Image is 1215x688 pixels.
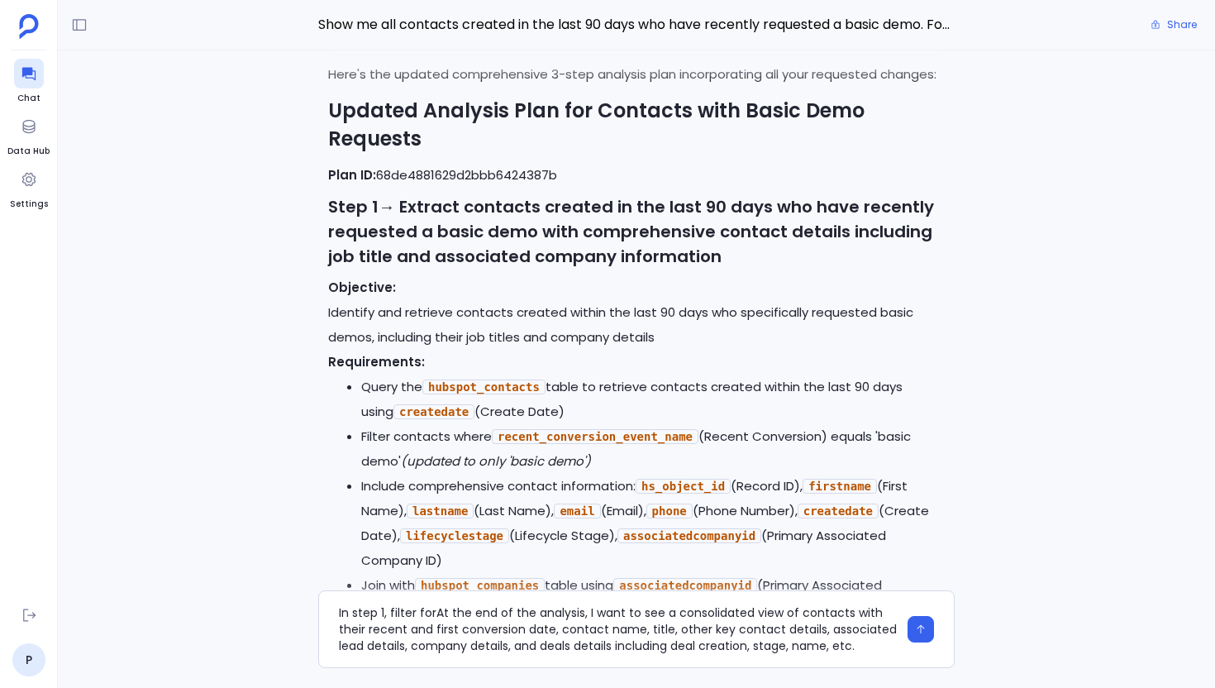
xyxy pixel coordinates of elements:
span: Settings [10,198,48,211]
h3: → Extract contacts created in the last 90 days who have recently requested a basic demo with comp... [328,194,945,269]
p: Identify and retrieve contacts created within the last 90 days who specifically requested basic d... [328,275,945,350]
strong: Step 1 [328,195,379,218]
a: Settings [10,165,48,211]
code: firstname [803,479,877,494]
li: Include comprehensive contact information: (Record ID), (First Name), (Last Name), (Email), (Phon... [361,474,945,573]
span: Chat [14,92,44,105]
li: Join with table using (Primary Associated Company ID) matching (Record ID) to get company details [361,573,945,623]
li: Filter contacts where (Recent Conversion) equals 'basic demo' [361,424,945,474]
code: lastname [407,504,474,518]
code: hs_object_id [636,479,731,494]
strong: Objective: [328,279,396,296]
a: Chat [14,59,44,105]
em: (updated to only 'basic demo') [401,452,591,470]
p: 68de4881629d2bbb6424387b [328,163,945,188]
strong: Requirements: [328,353,425,370]
code: createdate [798,504,879,518]
span: Show me all contacts created in the last 90 days who have recently requested a basic demo. For ea... [318,14,955,36]
code: email [554,504,600,518]
button: Share [1141,13,1207,36]
strong: Plan ID: [328,166,376,184]
a: P [12,643,45,676]
code: associatedcompanyid [617,528,761,543]
img: petavue logo [19,14,39,39]
li: Query the table to retrieve contacts created within the last 90 days using (Create Date) [361,375,945,424]
span: Data Hub [7,145,50,158]
code: lifecyclestage [400,528,509,543]
a: Data Hub [7,112,50,158]
h2: Updated Analysis Plan for Contacts with Basic Demo Requests [328,97,945,153]
code: recent_conversion_event_name [492,429,698,444]
code: createdate [393,404,474,419]
span: Share [1167,18,1197,31]
textarea: In step 1, filter forAt the end of the analysis, I want to see a consolidated view of contacts wi... [339,604,898,654]
code: hubspot_companies [415,578,545,593]
code: hubspot_contacts [422,380,546,394]
code: associatedcompanyid [613,578,757,593]
code: phone [646,504,693,518]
